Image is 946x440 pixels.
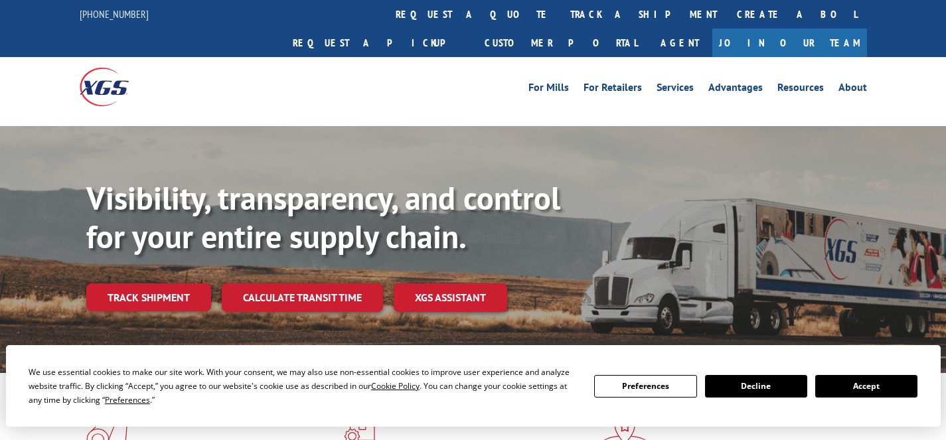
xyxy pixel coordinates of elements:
[86,177,560,257] b: Visibility, transparency, and control for your entire supply chain.
[105,394,150,405] span: Preferences
[29,365,578,407] div: We use essential cookies to make our site work. With your consent, we may also use non-essential ...
[394,283,507,312] a: XGS ASSISTANT
[86,283,211,311] a: Track shipment
[708,82,763,97] a: Advantages
[475,29,647,57] a: Customer Portal
[647,29,712,57] a: Agent
[657,82,694,97] a: Services
[712,29,867,57] a: Join Our Team
[283,29,475,57] a: Request a pickup
[815,375,917,398] button: Accept
[528,82,569,97] a: For Mills
[222,283,383,312] a: Calculate transit time
[584,82,642,97] a: For Retailers
[838,82,867,97] a: About
[371,380,420,392] span: Cookie Policy
[6,345,941,427] div: Cookie Consent Prompt
[705,375,807,398] button: Decline
[594,375,696,398] button: Preferences
[80,7,149,21] a: [PHONE_NUMBER]
[777,82,824,97] a: Resources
